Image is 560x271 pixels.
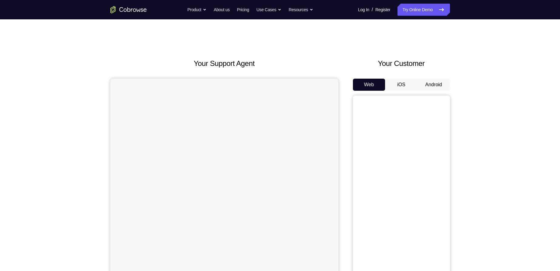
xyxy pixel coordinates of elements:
[375,4,390,16] a: Register
[110,58,338,69] h2: Your Support Agent
[214,4,230,16] a: About us
[353,79,385,91] button: Web
[417,79,450,91] button: Android
[385,79,417,91] button: iOS
[397,4,450,16] a: Try Online Demo
[187,4,206,16] button: Product
[257,4,281,16] button: Use Cases
[372,6,373,13] span: /
[289,4,313,16] button: Resources
[353,58,450,69] h2: Your Customer
[237,4,249,16] a: Pricing
[110,6,147,13] a: Go to the home page
[358,4,369,16] a: Log In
